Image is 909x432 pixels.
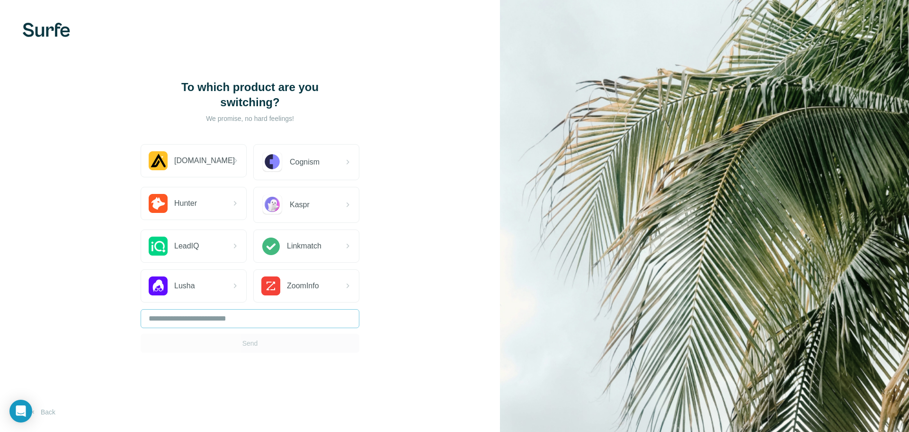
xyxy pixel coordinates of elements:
img: ZoomInfo Logo [261,276,280,295]
img: Kaspr Logo [261,194,283,216]
span: [DOMAIN_NAME] [174,155,235,166]
img: Cognism Logo [261,151,283,173]
span: LeadIQ [174,240,199,252]
img: Apollo.io Logo [149,151,168,170]
img: LeadIQ Logo [149,237,168,256]
span: Kaspr [290,199,310,211]
img: Hunter.io Logo [149,194,168,213]
img: Surfe's logo [23,23,70,37]
span: Hunter [174,198,197,209]
img: Linkmatch Logo [261,237,280,256]
p: We promise, no hard feelings! [155,114,345,123]
span: Lusha [174,280,195,292]
span: Linkmatch [287,240,321,252]
div: Open Intercom Messenger [9,400,32,423]
h1: To which product are you switching? [155,80,345,110]
span: ZoomInfo [287,280,319,292]
button: Back [23,404,62,421]
img: Lusha Logo [149,276,168,295]
span: Cognism [290,156,320,168]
